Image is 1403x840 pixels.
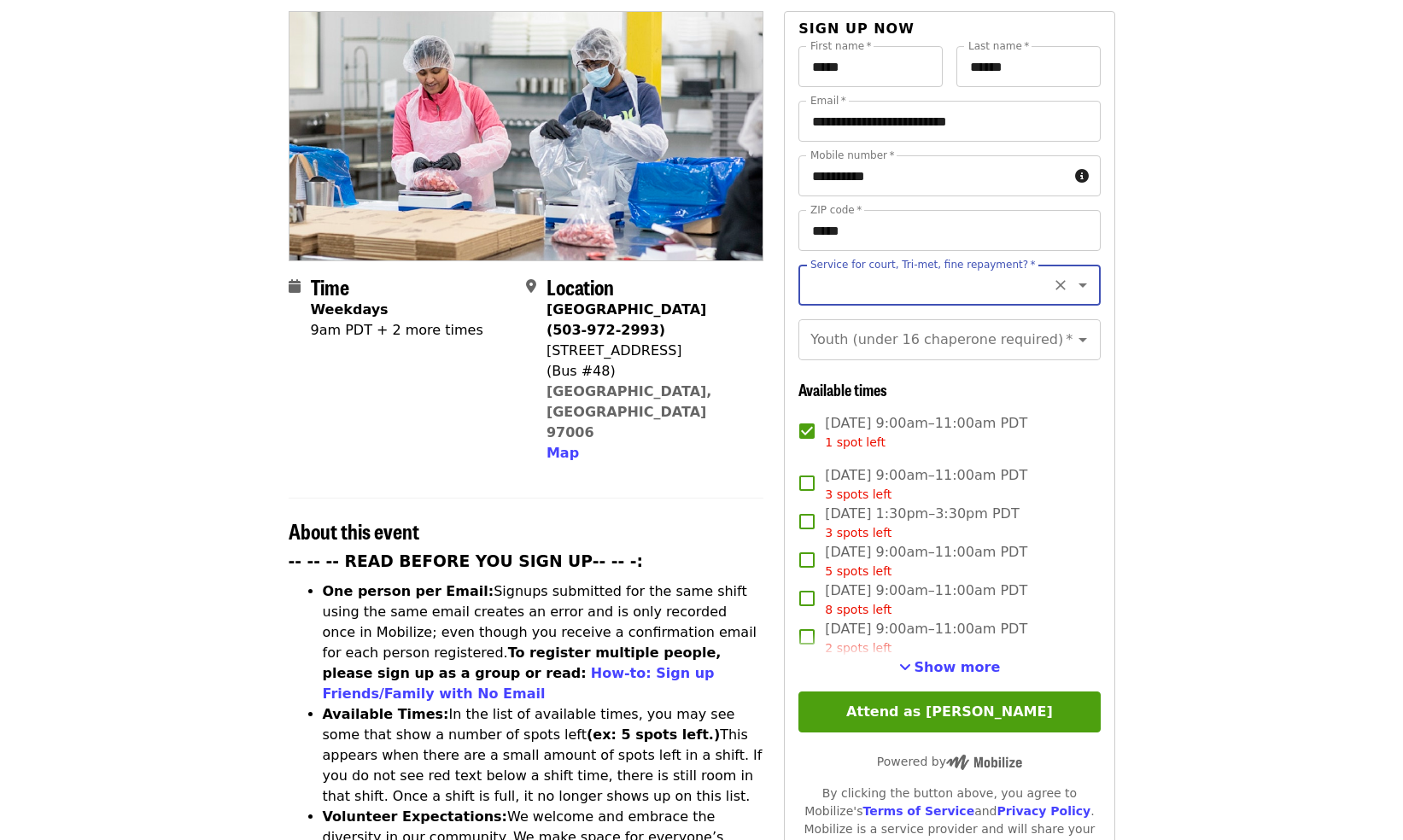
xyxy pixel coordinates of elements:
[825,465,1027,504] span: [DATE] 9:00am–11:00am PDT
[289,278,301,295] i: calendar icon
[547,341,750,361] div: [STREET_ADDRESS]
[798,101,1100,142] input: Email
[798,210,1100,251] input: ZIP code
[547,301,706,338] strong: [GEOGRAPHIC_DATA] (503-972-2993)
[899,657,1001,678] button: See more timeslots
[810,41,872,51] label: First name
[1049,273,1073,297] button: Clear
[825,580,1027,619] span: [DATE] 9:00am–11:00am PDT
[825,603,891,616] span: 8 spots left
[810,150,894,160] label: Mobile number
[311,301,389,318] strong: Weekdays
[323,583,494,599] strong: One person per Email:
[825,413,1027,452] span: [DATE] 9:00am–11:00am PDT
[825,542,1027,580] span: [DATE] 9:00am–11:00am PDT
[862,804,974,818] a: Terms of Service
[289,12,763,260] img: Oct/Nov/Dec - Beaverton: Repack/Sort (age 10+) organized by Oregon Food Bank
[997,804,1090,818] a: Privacy Policy
[1075,168,1089,184] i: circle-info icon
[825,487,891,501] span: 3 spots left
[1071,328,1095,352] button: Open
[810,96,846,106] label: Email
[798,46,943,87] input: First name
[547,443,579,464] button: Map
[825,641,891,655] span: 2 spots left
[810,205,862,215] label: ZIP code
[587,726,720,743] strong: (ex: 5 spots left.)
[289,516,419,545] span: About this event
[526,278,536,295] i: map-marker-alt icon
[289,552,644,570] strong: -- -- -- READ BEFORE YOU SIGN UP-- -- -:
[968,41,1029,51] label: Last name
[798,378,887,400] span: Available times
[547,271,614,301] span: Location
[915,659,1001,675] span: Show more
[825,504,1019,542] span: [DATE] 1:30pm–3:30pm PDT
[323,706,449,722] strong: Available Times:
[798,20,915,37] span: Sign up now
[547,383,712,440] a: [GEOGRAPHIC_DATA], [GEOGRAPHIC_DATA] 97006
[877,755,1022,768] span: Powered by
[798,155,1067,196] input: Mobile number
[798,691,1100,732] button: Attend as [PERSON_NAME]
[547,361,750,382] div: (Bus #48)
[810,260,1036,270] label: Service for court, Tri-met, fine repayment?
[956,46,1101,87] input: Last name
[825,526,891,540] span: 3 spots left
[1071,273,1095,297] button: Open
[323,665,715,702] a: How-to: Sign up Friends/Family with No Email
[323,645,722,681] strong: To register multiple people, please sign up as a group or read:
[825,435,886,449] span: 1 spot left
[825,619,1027,657] span: [DATE] 9:00am–11:00am PDT
[311,271,349,301] span: Time
[323,581,764,704] li: Signups submitted for the same shift using the same email creates an error and is only recorded o...
[946,755,1022,770] img: Powered by Mobilize
[825,564,891,578] span: 5 spots left
[311,320,483,341] div: 9am PDT + 2 more times
[547,445,579,461] span: Map
[323,808,508,825] strong: Volunteer Expectations:
[323,704,764,807] li: In the list of available times, you may see some that show a number of spots left This appears wh...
